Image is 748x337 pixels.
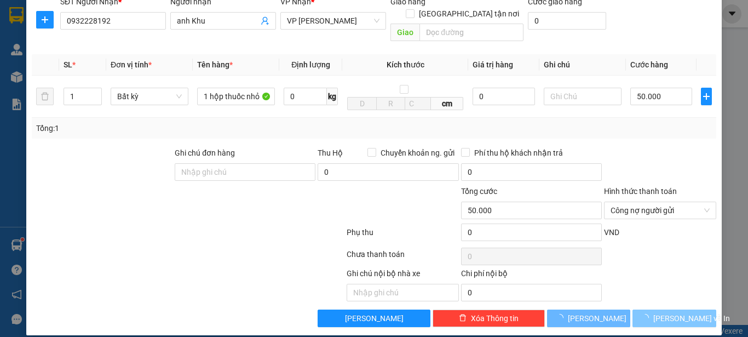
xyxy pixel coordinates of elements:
span: Định lượng [291,60,330,69]
span: [PERSON_NAME] [345,312,404,324]
span: Kích thước [387,60,424,69]
label: Ghi chú đơn hàng [175,148,235,157]
span: loading [556,314,568,322]
button: plus [701,88,712,105]
input: R [376,97,406,110]
span: [GEOGRAPHIC_DATA] tận nơi [415,8,523,20]
span: [PERSON_NAME] và In [653,312,730,324]
div: Chưa thanh toán [346,248,460,267]
span: [PERSON_NAME] [568,312,626,324]
span: user-add [261,16,269,25]
div: Chi phí nội bộ [461,267,602,284]
input: Ghi Chú [544,88,622,105]
span: Giao [390,24,419,41]
span: Giá trị hàng [473,60,513,69]
div: Phụ thu [346,226,460,245]
span: Tổng cước [461,187,497,196]
span: plus [701,92,711,101]
div: Ghi chú nội bộ nhà xe [347,267,459,284]
span: Bất kỳ [117,88,182,105]
div: Tổng: 1 [36,122,290,134]
span: kg [327,88,338,105]
input: D [347,97,377,110]
span: loading [641,314,653,322]
input: C [405,97,431,110]
span: Chuyển khoản ng. gửi [376,147,459,159]
button: delete [36,88,54,105]
span: Xóa Thông tin [471,312,519,324]
button: plus [36,11,54,28]
span: Đơn vị tính [111,60,152,69]
label: Hình thức thanh toán [604,187,677,196]
input: Dọc đường [419,24,523,41]
span: plus [37,15,53,24]
input: Ghi chú đơn hàng [175,163,315,181]
span: VP Dương Đình Nghệ [287,13,379,29]
th: Ghi chú [539,54,626,76]
button: [PERSON_NAME] [547,310,631,327]
input: 0 [473,88,534,105]
span: cm [431,97,463,110]
input: Cước giao hàng [528,12,606,30]
span: Tên hàng [197,60,233,69]
span: Thu Hộ [318,148,343,157]
button: deleteXóa Thông tin [433,310,545,327]
span: Cước hàng [630,60,668,69]
button: [PERSON_NAME] và In [632,310,716,327]
span: Công nợ người gửi [611,202,710,219]
span: VND [604,228,619,237]
input: VD: Bàn, Ghế [197,88,275,105]
span: Phí thu hộ khách nhận trả [470,147,567,159]
span: delete [459,314,467,323]
input: Nhập ghi chú [347,284,459,301]
button: [PERSON_NAME] [318,310,430,327]
span: SL [64,60,72,69]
